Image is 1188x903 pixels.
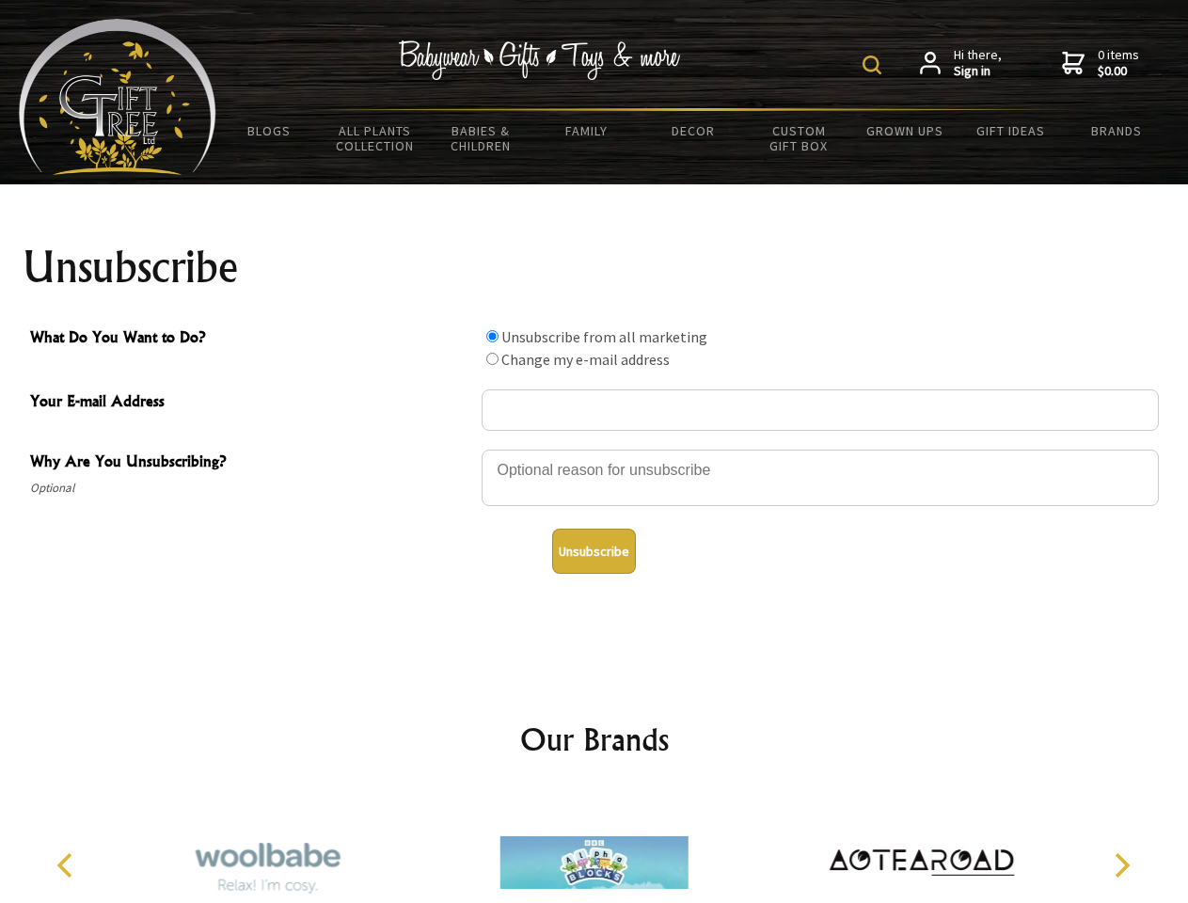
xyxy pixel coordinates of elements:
[482,389,1159,431] input: Your E-mail Address
[23,245,1166,290] h1: Unsubscribe
[30,389,472,417] span: Your E-mail Address
[486,330,499,342] input: What Do You Want to Do?
[920,47,1002,80] a: Hi there,Sign in
[534,111,641,150] a: Family
[501,350,670,369] label: Change my e-mail address
[954,63,1002,80] strong: Sign in
[1098,46,1139,80] span: 0 items
[863,55,881,74] img: product search
[216,111,323,150] a: BLOGS
[428,111,534,166] a: Babies & Children
[954,47,1002,80] span: Hi there,
[323,111,429,166] a: All Plants Collection
[30,477,472,499] span: Optional
[486,353,499,365] input: What Do You Want to Do?
[958,111,1064,150] a: Gift Ideas
[399,40,681,80] img: Babywear - Gifts - Toys & more
[1064,111,1170,150] a: Brands
[552,529,636,574] button: Unsubscribe
[851,111,958,150] a: Grown Ups
[640,111,746,150] a: Decor
[1098,63,1139,80] strong: $0.00
[1062,47,1139,80] a: 0 items$0.00
[47,845,88,886] button: Previous
[501,327,707,346] label: Unsubscribe from all marketing
[38,717,1151,762] h2: Our Brands
[746,111,852,166] a: Custom Gift Box
[30,450,472,477] span: Why Are You Unsubscribing?
[1101,845,1142,886] button: Next
[482,450,1159,506] textarea: Why Are You Unsubscribing?
[19,19,216,175] img: Babyware - Gifts - Toys and more...
[30,325,472,353] span: What Do You Want to Do?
